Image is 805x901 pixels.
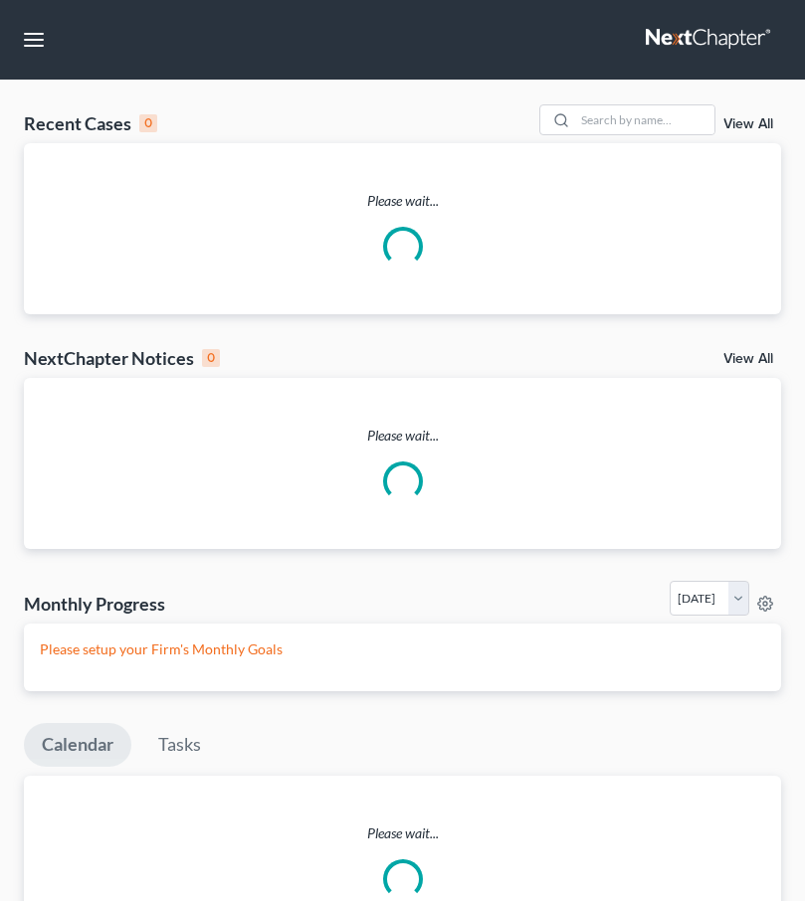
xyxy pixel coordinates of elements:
a: View All [723,352,773,366]
a: Tasks [140,723,219,767]
p: Please wait... [24,426,781,446]
div: 0 [139,114,157,132]
a: Calendar [24,723,131,767]
div: 0 [202,349,220,367]
div: NextChapter Notices [24,346,220,370]
input: Search by name... [575,105,714,134]
h3: Monthly Progress [24,592,165,616]
p: Please wait... [24,823,781,843]
a: View All [723,117,773,131]
div: Recent Cases [24,111,157,135]
p: Please setup your Firm's Monthly Goals [40,639,765,659]
p: Please wait... [24,191,781,211]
